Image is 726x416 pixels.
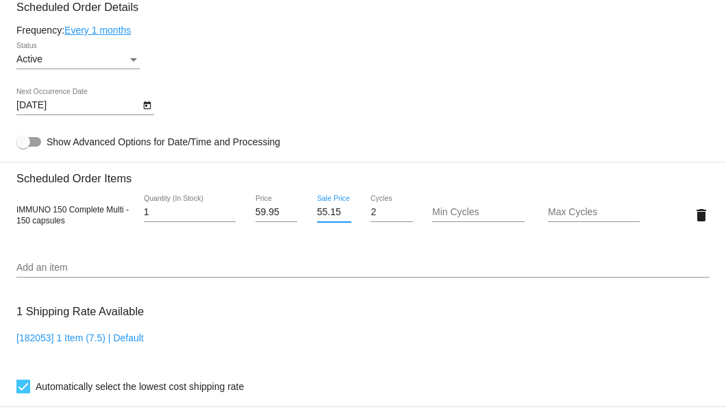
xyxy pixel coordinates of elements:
a: Every 1 months [64,25,131,36]
h3: 1 Shipping Rate Available [16,297,144,326]
input: Quantity (In Stock) [144,207,236,218]
span: Automatically select the lowest cost shipping rate [36,378,244,395]
mat-select: Status [16,54,140,65]
input: Next Occurrence Date [16,100,140,111]
mat-icon: delete [693,207,710,223]
input: Max Cycles [548,207,640,218]
a: [182053] 1 Item (7.5) | Default [16,332,144,343]
span: Show Advanced Options for Date/Time and Processing [47,135,280,149]
input: Sale Price [317,207,351,218]
span: IMMUNO 150 Complete Multi - 150 capsules [16,205,129,225]
input: Min Cycles [432,207,524,218]
input: Price [255,207,297,218]
input: Cycles [371,207,412,218]
span: Active [16,53,42,64]
h3: Scheduled Order Details [16,1,710,14]
input: Add an item [16,262,710,273]
h3: Scheduled Order Items [16,162,710,185]
button: Open calendar [140,97,154,112]
div: Frequency: [16,25,710,36]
